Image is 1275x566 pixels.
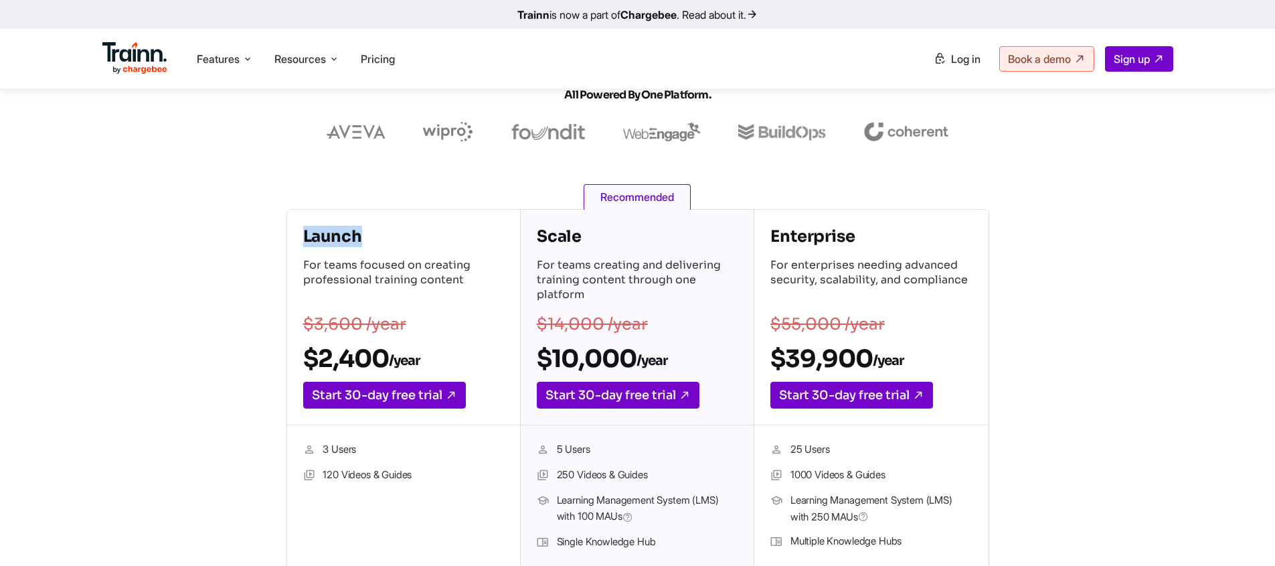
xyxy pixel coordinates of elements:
[636,352,667,369] sub: /year
[770,344,972,374] h2: $39,900
[770,258,972,305] p: For enterprises needing advanced security, scalability, and compliance
[537,441,738,459] li: 5 Users
[738,124,826,141] img: buildops logo
[1105,46,1173,72] a: Sign up
[951,52,981,66] span: Log in
[770,533,972,551] li: Multiple Knowledge Hubs
[1208,502,1275,566] iframe: Chat Widget
[584,184,691,210] span: Recommended
[511,124,586,140] img: foundit logo
[999,46,1094,72] a: Book a demo
[537,344,738,374] h2: $10,000
[303,226,504,247] h4: Launch
[873,352,904,369] sub: /year
[303,441,504,459] li: 3 Users
[770,226,972,247] h4: Enterprise
[303,258,504,305] p: For teams focused on creating professional training content
[1008,52,1071,66] span: Book a demo
[303,467,504,484] li: 120 Videos & Guides
[303,382,466,409] a: Start 30-day free trial
[537,314,648,334] s: $14,000 /year
[790,492,972,525] span: Learning Management System (LMS) with 250 MAUs
[423,122,473,142] img: wipro logo
[361,52,395,66] a: Pricing
[557,492,738,526] span: Learning Management System (LMS) with 100 MAUs
[770,441,972,459] li: 25 Users
[770,382,933,409] a: Start 30-day free trial
[537,382,699,409] a: Start 30-day free trial
[303,344,504,374] h2: $2,400
[863,123,948,141] img: coherent logo
[620,8,677,21] b: Chargebee
[537,534,738,551] li: Single Knowledge Hub
[197,52,240,66] span: Features
[1114,52,1150,66] span: Sign up
[537,258,738,305] p: For teams creating and delivering training content through one platform
[327,125,386,139] img: aveva logo
[274,52,326,66] span: Resources
[770,314,885,334] s: $55,000 /year
[517,8,549,21] b: Trainn
[770,467,972,484] li: 1000 Videos & Guides
[389,352,420,369] sub: /year
[926,47,989,71] a: Log in
[303,314,406,334] s: $3,600 /year
[564,88,711,102] span: All Powered by One Platform.
[537,467,738,484] li: 250 Videos & Guides
[537,226,738,247] h4: Scale
[102,42,168,74] img: Trainn Logo
[623,123,701,141] img: webengage logo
